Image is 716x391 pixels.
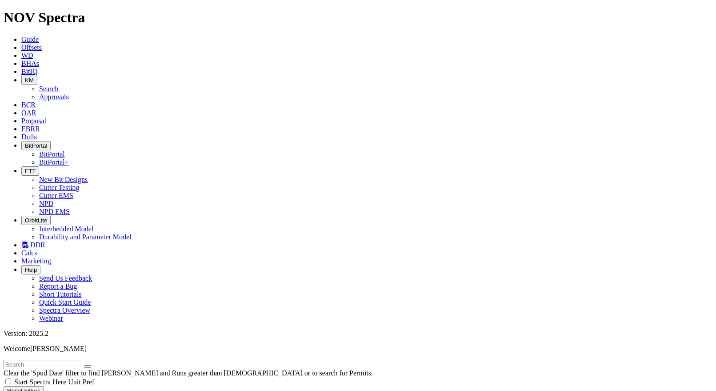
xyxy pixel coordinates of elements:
a: WD [21,52,33,59]
span: Clear the 'Spud Date' filter to find [PERSON_NAME] and Runs greater than [DEMOGRAPHIC_DATA] or to... [4,369,373,377]
a: Calcs [21,249,37,257]
input: Start Spectra Here [5,379,11,384]
a: Approvals [39,93,69,101]
button: KM [21,76,37,85]
a: Report a Bug [39,282,77,290]
a: Marketing [21,257,51,265]
a: New Bit Designs [39,176,88,183]
input: Search [4,360,82,369]
button: OrbitLite [21,216,51,225]
a: Webinar [39,314,63,322]
a: Cutter Testing [39,184,80,191]
span: DDR [30,241,45,249]
a: Spectra Overview [39,306,90,314]
span: OrbitLite [25,217,47,224]
a: Search [39,85,59,93]
div: Version: 2025.2 [4,330,712,338]
button: FTT [21,166,39,176]
span: Unit Pref [68,378,94,386]
a: BitPortal+ [39,158,69,166]
span: FTT [25,168,36,174]
span: KM [25,77,34,84]
a: BitPortal [39,150,65,158]
a: Proposal [21,117,46,125]
a: Dulls [21,133,37,141]
a: BitIQ [21,68,37,75]
a: Durability and Parameter Model [39,233,132,241]
a: Guide [21,36,39,43]
span: Start Spectra Here [14,378,66,386]
a: NPD [39,200,53,207]
button: Help [21,265,40,274]
span: [PERSON_NAME] [30,345,87,352]
a: EBRR [21,125,40,133]
a: OAR [21,109,36,117]
a: Interbedded Model [39,225,93,233]
a: Cutter EMS [39,192,73,199]
span: BitPortal [25,142,47,149]
p: Welcome [4,345,712,353]
a: Send Us Feedback [39,274,92,282]
a: Quick Start Guide [39,298,91,306]
button: BitPortal [21,141,51,150]
a: Short Tutorials [39,290,82,298]
h1: NOV Spectra [4,9,712,26]
a: NPD EMS [39,208,70,215]
span: Help [25,266,37,273]
a: BCR [21,101,36,109]
a: Offsets [21,44,42,51]
a: DDR [21,241,45,249]
a: BHAs [21,60,39,67]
